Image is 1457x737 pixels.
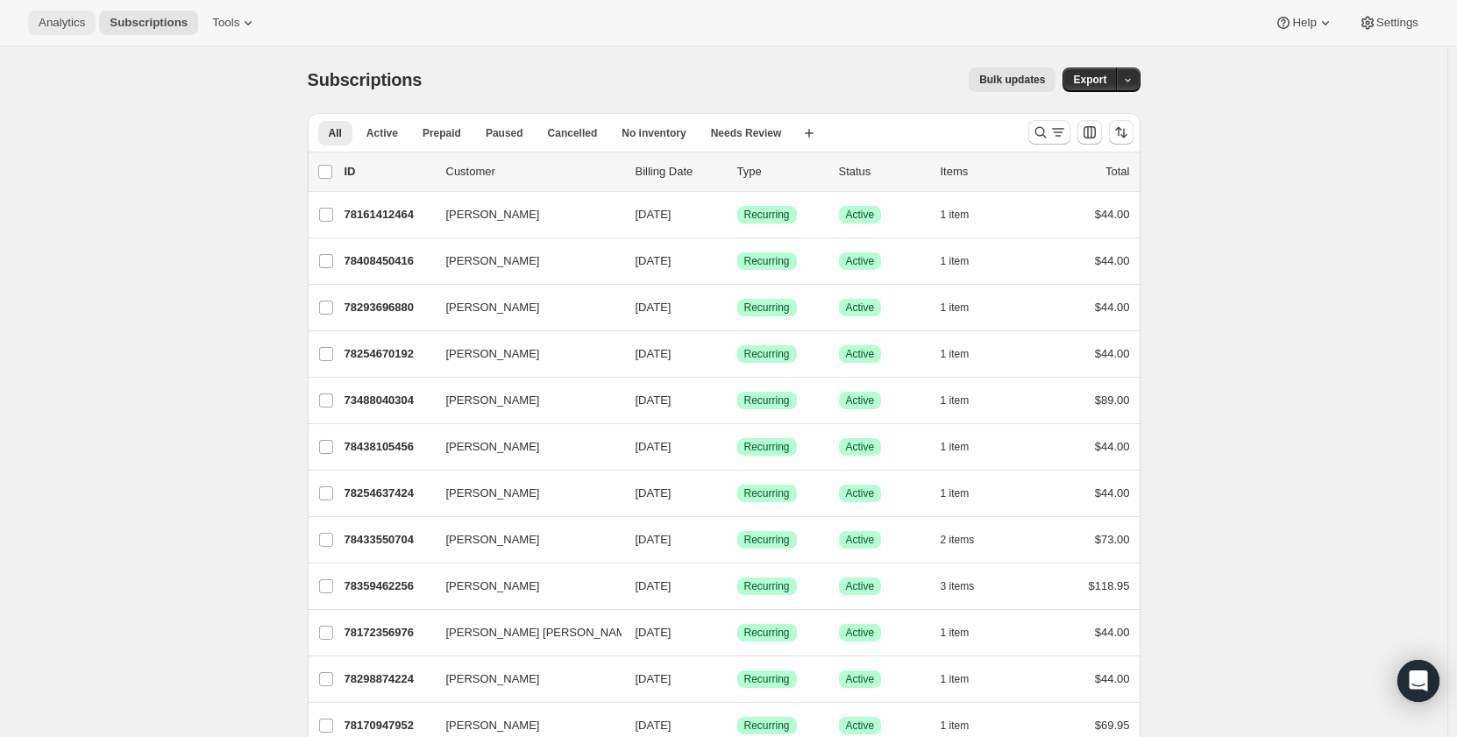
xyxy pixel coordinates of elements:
[846,672,875,686] span: Active
[1095,254,1130,267] span: $44.00
[345,574,1130,599] div: 78359462256[PERSON_NAME][DATE]SuccessRecurringSuccessActive3 items$118.95
[345,388,1130,413] div: 73488040304[PERSON_NAME][DATE]SuccessRecurringSuccessActive1 item$89.00
[846,626,875,640] span: Active
[839,163,927,181] p: Status
[941,254,970,268] span: 1 item
[1095,626,1130,639] span: $44.00
[446,345,540,363] span: [PERSON_NAME]
[795,121,823,145] button: Create new view
[1095,486,1130,500] span: $44.00
[446,670,540,688] span: [PERSON_NAME]
[846,393,875,407] span: Active
[941,626,970,640] span: 1 item
[636,301,672,314] span: [DATE]
[345,252,432,270] p: 78408450416
[1095,672,1130,685] span: $44.00
[446,299,540,316] span: [PERSON_NAME]
[636,254,672,267] span: [DATE]
[446,485,540,502] span: [PERSON_NAME]
[486,126,523,140] span: Paused
[446,163,622,181] p: Customer
[1095,440,1130,453] span: $44.00
[345,578,432,595] p: 78359462256
[941,579,975,593] span: 3 items
[941,667,989,691] button: 1 item
[345,392,432,409] p: 73488040304
[941,388,989,413] button: 1 item
[28,11,96,35] button: Analytics
[636,393,672,407] span: [DATE]
[636,347,672,360] span: [DATE]
[1095,208,1130,221] span: $44.00
[345,620,1130,645] div: 78172356976[PERSON_NAME] [PERSON_NAME][DATE]SuccessRecurringSuccessActive1 item$44.00
[110,16,188,30] span: Subscriptions
[39,16,85,30] span: Analytics
[345,299,432,316] p: 78293696880
[941,435,989,459] button: 1 item
[846,301,875,315] span: Active
[345,485,432,502] p: 78254637424
[345,717,432,734] p: 78170947952
[941,486,970,500] span: 1 item
[941,347,970,361] span: 1 item
[345,295,1130,320] div: 78293696880[PERSON_NAME][DATE]SuccessRecurringSuccessActive1 item$44.00
[345,435,1130,459] div: 78438105456[PERSON_NAME][DATE]SuccessRecurringSuccessActive1 item$44.00
[941,528,994,552] button: 2 items
[446,392,540,409] span: [PERSON_NAME]
[744,672,790,686] span: Recurring
[345,202,1130,227] div: 78161412464[PERSON_NAME][DATE]SuccessRecurringSuccessActive1 item$44.00
[941,440,970,454] span: 1 item
[436,340,611,368] button: [PERSON_NAME]
[1095,301,1130,314] span: $44.00
[436,479,611,507] button: [PERSON_NAME]
[1292,16,1316,30] span: Help
[979,73,1045,87] span: Bulk updates
[1073,73,1106,87] span: Export
[1397,660,1439,702] div: Open Intercom Messenger
[345,667,1130,691] div: 78298874224[PERSON_NAME][DATE]SuccessRecurringSuccessActive1 item$44.00
[436,294,611,322] button: [PERSON_NAME]
[846,486,875,500] span: Active
[744,533,790,547] span: Recurring
[941,202,989,227] button: 1 item
[345,438,432,456] p: 78438105456
[941,342,989,366] button: 1 item
[941,672,970,686] span: 1 item
[345,163,1130,181] div: IDCustomerBilling DateTypeStatusItemsTotal
[446,206,540,223] span: [PERSON_NAME]
[436,201,611,229] button: [PERSON_NAME]
[345,481,1130,506] div: 78254637424[PERSON_NAME][DATE]SuccessRecurringSuccessActive1 item$44.00
[744,208,790,222] span: Recurring
[846,440,875,454] span: Active
[846,347,875,361] span: Active
[436,526,611,554] button: [PERSON_NAME]
[1063,67,1117,92] button: Export
[744,579,790,593] span: Recurring
[436,247,611,275] button: [PERSON_NAME]
[345,670,432,688] p: 78298874224
[941,533,975,547] span: 2 items
[446,531,540,549] span: [PERSON_NAME]
[366,126,398,140] span: Active
[846,254,875,268] span: Active
[744,719,790,733] span: Recurring
[1376,16,1418,30] span: Settings
[744,347,790,361] span: Recurring
[744,486,790,500] span: Recurring
[846,579,875,593] span: Active
[423,126,461,140] span: Prepaid
[737,163,825,181] div: Type
[1095,719,1130,732] span: $69.95
[636,486,672,500] span: [DATE]
[436,386,611,415] button: [PERSON_NAME]
[99,11,198,35] button: Subscriptions
[436,433,611,461] button: [PERSON_NAME]
[941,249,989,273] button: 1 item
[941,393,970,407] span: 1 item
[1028,120,1070,145] button: Search and filter results
[1264,11,1344,35] button: Help
[446,252,540,270] span: [PERSON_NAME]
[711,126,782,140] span: Needs Review
[345,531,432,549] p: 78433550704
[436,619,611,647] button: [PERSON_NAME] [PERSON_NAME]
